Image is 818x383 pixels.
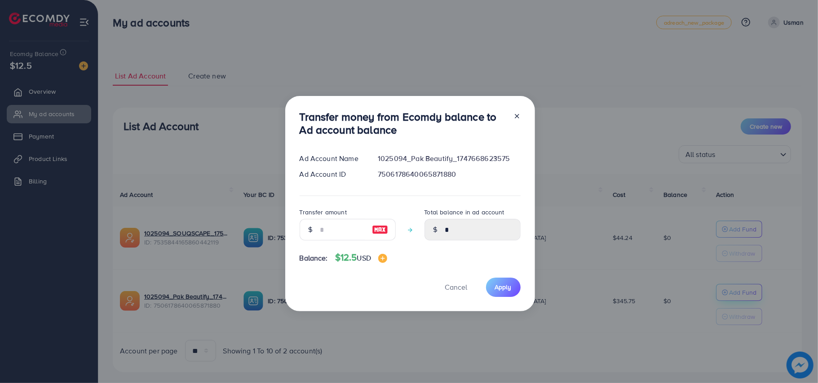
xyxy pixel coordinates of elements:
[292,153,371,164] div: Ad Account Name
[434,278,479,297] button: Cancel
[371,169,527,179] div: 7506178640065871880
[378,254,387,263] img: image
[486,278,521,297] button: Apply
[300,208,347,217] label: Transfer amount
[335,252,387,263] h4: $12.5
[372,224,388,235] img: image
[357,253,371,263] span: USD
[300,253,328,263] span: Balance:
[424,208,504,217] label: Total balance in ad account
[300,110,506,136] h3: Transfer money from Ecomdy balance to Ad account balance
[292,169,371,179] div: Ad Account ID
[371,153,527,164] div: 1025094_Pak Beautify_1747668623575
[445,282,468,292] span: Cancel
[495,283,512,292] span: Apply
